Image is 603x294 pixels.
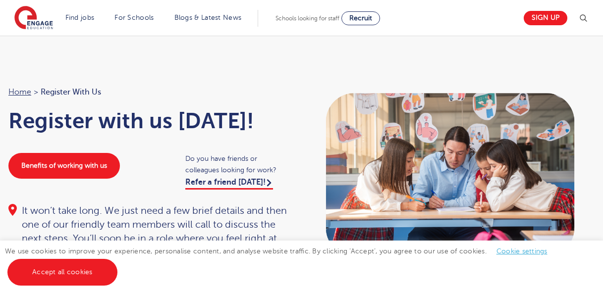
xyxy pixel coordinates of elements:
a: Home [8,88,31,97]
span: Schools looking for staff [275,15,339,22]
nav: breadcrumb [8,86,292,98]
a: Benefits of working with us [8,153,120,179]
span: > [34,88,38,97]
span: We use cookies to improve your experience, personalise content, and analyse website traffic. By c... [5,247,557,276]
a: Find jobs [65,14,95,21]
a: Blogs & Latest News [174,14,242,21]
a: Accept all cookies [7,259,117,286]
div: It won’t take long. We just need a few brief details and then one of our friendly team members wi... [8,204,292,259]
a: Refer a friend [DATE]! [185,178,273,190]
a: For Schools [114,14,154,21]
a: Cookie settings [496,247,548,255]
a: Recruit [341,11,380,25]
h1: Register with us [DATE]! [8,108,292,133]
img: Engage Education [14,6,53,31]
span: Recruit [349,14,372,22]
span: Do you have friends or colleagues looking for work? [185,153,292,176]
span: Register with us [41,86,101,98]
a: Sign up [524,11,567,25]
